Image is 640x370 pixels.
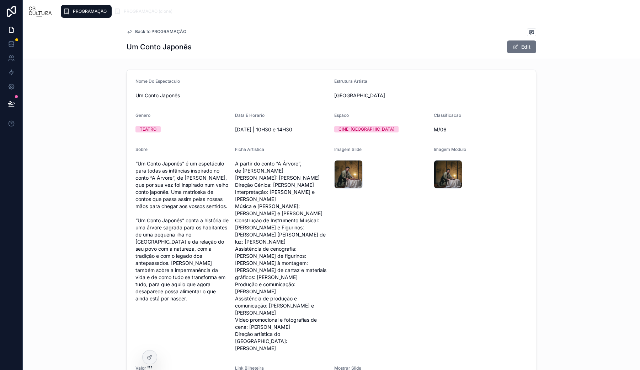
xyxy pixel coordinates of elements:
[334,147,362,152] span: Imagem Slide
[235,113,265,118] span: Data E Horario
[73,9,107,14] span: PROGRAMAÇÃO
[334,92,527,99] span: [GEOGRAPHIC_DATA]
[135,92,329,99] span: Um Conto Japonês
[124,9,172,14] span: PROGRAMAÇÃO (clone)
[135,29,186,34] span: Back to PROGRAMAÇÃO
[127,29,186,34] a: Back to PROGRAMAÇÃO
[135,78,180,84] span: Nome Do Espectaculo
[58,4,634,19] div: scrollable content
[334,113,349,118] span: Espaco
[28,6,52,17] img: App logo
[61,5,112,18] a: PROGRAMAÇÃO
[127,42,192,52] h1: Um Conto Japonês
[135,147,148,152] span: Sobre
[338,126,394,132] div: CINE-[GEOGRAPHIC_DATA]
[434,113,461,118] span: Classificacao
[135,113,150,118] span: Genero
[434,126,528,133] span: M/06
[235,160,329,352] span: A partir do conto “A Árvore”, de [PERSON_NAME] [PERSON_NAME]: [PERSON_NAME] Direção Cénica: [PERS...
[334,78,367,84] span: Estrutura Artista
[507,40,536,53] button: Edit
[434,147,466,152] span: Imagem Modulo
[135,160,229,302] span: “Um Conto Japonês” é um espetáculo para todas as infâncias inspirado no conto “A Árvore”, de [PER...
[140,126,156,132] div: TEATRO
[235,126,329,133] span: [DATE] | 10H30 e 14H30
[112,5,177,18] a: PROGRAMAÇÃO (clone)
[235,147,264,152] span: Ficha Artistica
